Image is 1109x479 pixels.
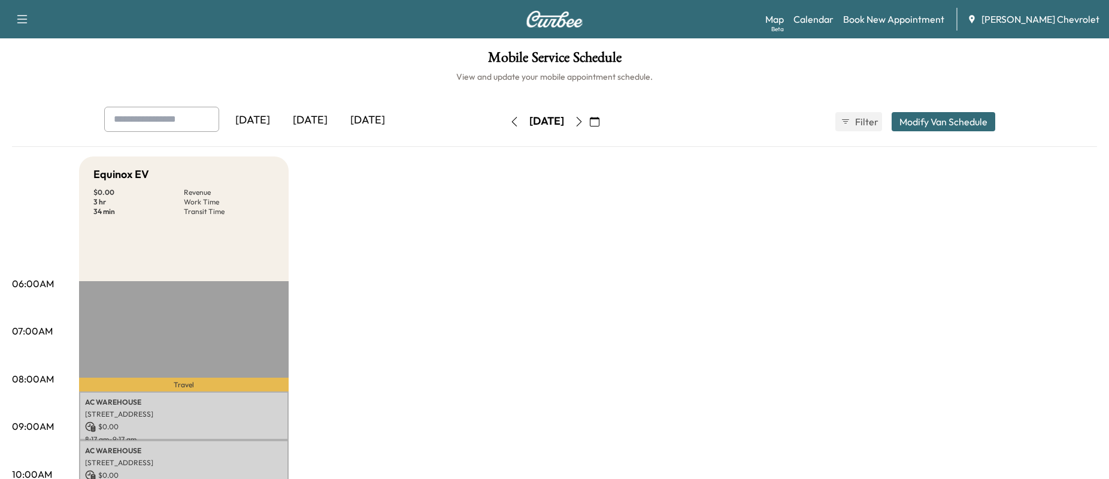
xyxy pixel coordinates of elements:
h1: Mobile Service Schedule [12,50,1097,71]
a: MapBeta [765,12,784,26]
p: $ 0.00 [93,188,184,197]
p: Transit Time [184,207,274,216]
a: Calendar [793,12,834,26]
p: Revenue [184,188,274,197]
a: Book New Appointment [843,12,944,26]
h6: View and update your mobile appointment schedule. [12,71,1097,83]
p: 06:00AM [12,276,54,291]
p: 8:17 am - 9:17 am [85,435,283,444]
div: Beta [771,25,784,34]
button: Modify Van Schedule [892,112,995,131]
p: Travel [79,378,289,391]
p: 07:00AM [12,324,53,338]
p: Work Time [184,197,274,207]
p: AC WAREHOUSE [85,397,283,407]
div: [DATE] [281,107,339,134]
p: [STREET_ADDRESS] [85,458,283,468]
div: [DATE] [529,114,564,129]
p: AC WAREHOUSE [85,446,283,456]
p: 34 min [93,207,184,216]
span: Filter [855,115,877,129]
div: [DATE] [224,107,281,134]
button: Filter [835,112,882,131]
img: Curbee Logo [526,11,583,28]
span: [PERSON_NAME] Chevrolet [981,12,1099,26]
p: 09:00AM [12,419,54,433]
p: 08:00AM [12,372,54,386]
div: [DATE] [339,107,396,134]
p: 3 hr [93,197,184,207]
p: [STREET_ADDRESS] [85,409,283,419]
p: $ 0.00 [85,421,283,432]
h5: Equinox EV [93,166,149,183]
